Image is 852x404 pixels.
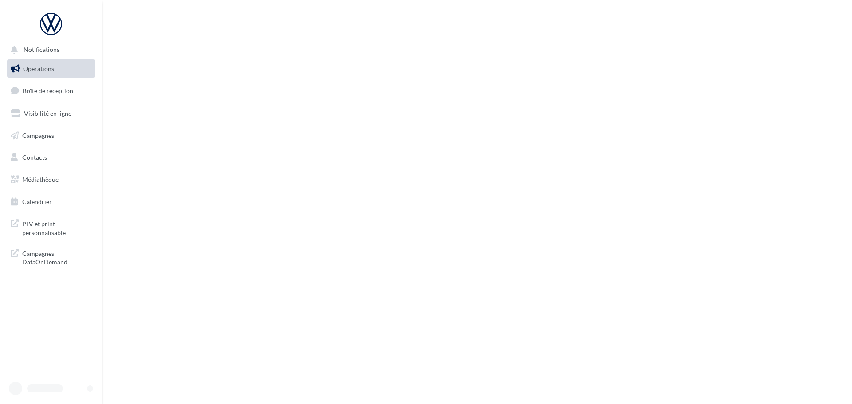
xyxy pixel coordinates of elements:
span: PLV et print personnalisable [22,218,91,237]
span: Notifications [24,46,59,54]
span: Calendrier [22,198,52,205]
a: Médiathèque [5,170,97,189]
span: Boîte de réception [23,87,73,94]
span: Opérations [23,65,54,72]
span: Campagnes DataOnDemand [22,247,91,267]
a: Visibilité en ligne [5,104,97,123]
a: Contacts [5,148,97,167]
a: Boîte de réception [5,81,97,100]
a: PLV et print personnalisable [5,214,97,240]
a: Campagnes [5,126,97,145]
a: Calendrier [5,192,97,211]
span: Médiathèque [22,176,59,183]
span: Contacts [22,153,47,161]
a: Opérations [5,59,97,78]
a: Campagnes DataOnDemand [5,244,97,270]
span: Visibilité en ligne [24,110,71,117]
span: Campagnes [22,131,54,139]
